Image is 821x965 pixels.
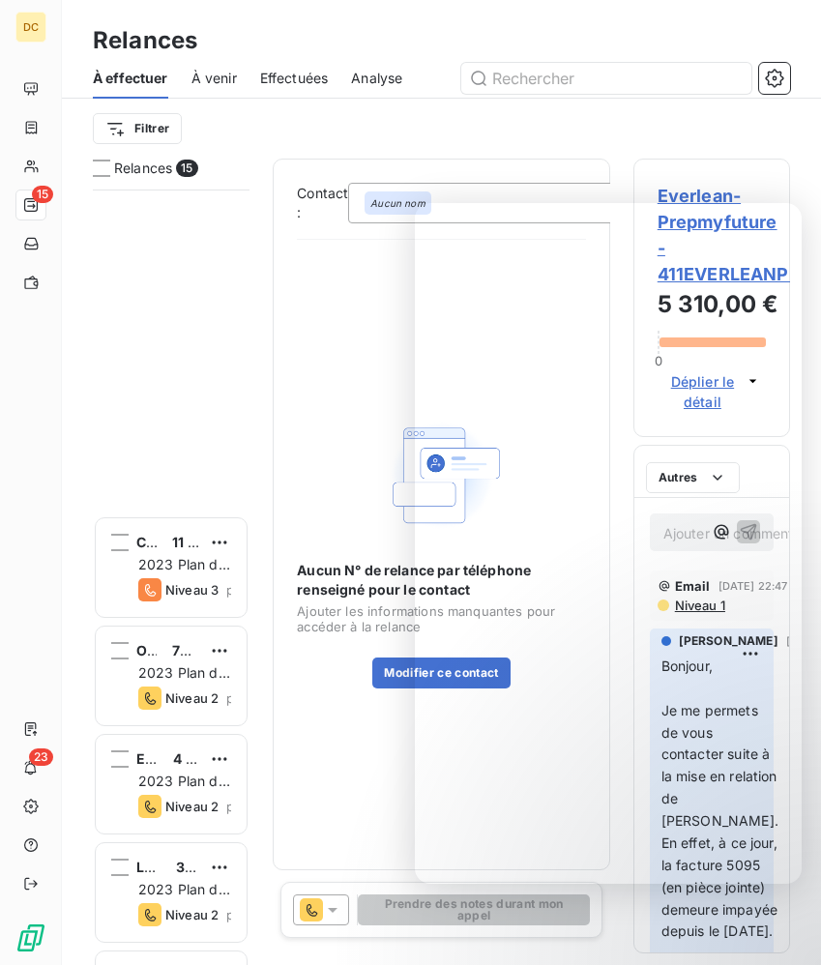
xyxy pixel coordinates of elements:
[415,203,802,884] iframe: Intercom live chat
[136,642,182,658] span: O'Tera
[165,582,219,598] span: Niveau 3
[260,69,329,88] span: Effectuées
[226,907,231,922] span: prévue depuis 5 jours
[755,899,802,946] iframe: Intercom live chat
[172,534,249,550] span: 11 700,00 €
[93,69,168,88] span: À effectuer
[138,664,230,700] span: 2023 Plan de relance
[372,658,510,688] button: Modifier ce contact
[114,159,172,178] span: Relances
[358,894,590,925] button: Prendre des notes durant mon appel
[226,799,231,814] span: prévue depuis 5 jours
[173,750,248,767] span: 4 050,00 €
[172,642,233,658] span: 720,00 €
[93,23,197,58] h3: Relances
[176,859,238,875] span: 309,60 €
[93,190,249,965] div: grid
[191,69,237,88] span: À venir
[370,196,425,210] em: Aucun nom
[226,582,231,598] span: prévue depuis 7 jours
[380,413,504,538] img: Empty state
[15,190,45,220] a: 15
[136,859,197,875] span: LESPACE
[136,750,196,767] span: EQUILAB
[165,690,219,706] span: Niveau 2
[165,799,219,814] span: Niveau 2
[176,160,197,177] span: 15
[15,922,46,953] img: Logo LeanPay
[32,186,53,203] span: 15
[15,12,46,43] div: DC
[351,69,402,88] span: Analyse
[138,773,230,808] span: 2023 Plan de relance
[297,561,586,599] span: Aucun N° de relance par téléphone renseigné pour le contact
[29,748,53,766] span: 23
[658,183,766,287] span: Everlean-Prepmyfuture - 411EVERLEANPREP
[93,113,182,144] button: Filtrer
[461,63,751,94] input: Rechercher
[165,907,219,922] span: Niveau 2
[138,881,230,917] span: 2023 Plan de relance
[138,556,230,592] span: 2023 Plan de relance
[297,603,586,634] span: Ajouter les informations manquantes pour accéder à la relance
[136,534,192,550] span: Classe 7
[226,690,231,706] span: prévue depuis 5 jours
[297,184,348,222] label: Contact :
